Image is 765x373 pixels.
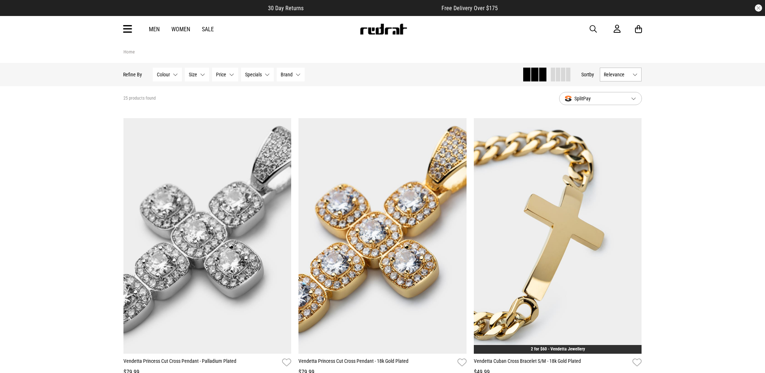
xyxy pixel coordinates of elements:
[559,92,642,105] button: SplitPay
[245,72,262,77] span: Specials
[441,5,498,12] span: Free Delivery Over $175
[157,72,170,77] span: Colour
[281,72,293,77] span: Brand
[149,26,160,33] a: Men
[565,94,625,103] span: SplitPay
[277,68,305,81] button: Brand
[590,72,594,77] span: by
[298,357,455,368] a: Vendetta Princess Cut Cross Pendant - 18k Gold Plated
[185,68,209,81] button: Size
[474,357,630,368] a: Vendetta Cuban Cross Bracelet S/M - 18k Gold Plated
[123,357,280,368] a: Vendetta Princess Cut Cross Pendant - Palladium Plated
[359,24,407,35] img: Redrat logo
[241,68,274,81] button: Specials
[123,118,292,354] img: Vendetta Princess Cut Cross Pendant - Palladium Plated in Silver
[318,4,427,12] iframe: Customer reviews powered by Trustpilot
[123,49,135,55] a: Home
[216,72,227,77] span: Price
[123,96,156,101] span: 25 products found
[565,96,571,102] img: splitpay-icon.png
[171,26,190,33] a: Women
[298,118,467,354] img: Vendetta Princess Cut Cross Pendant - 18k Gold Plated in Gold
[202,26,214,33] a: Sale
[189,72,198,77] span: Size
[212,68,239,81] button: Price
[604,72,630,77] span: Relevance
[268,5,304,12] span: 30 Day Returns
[153,68,182,81] button: Colour
[123,72,142,77] p: Refine By
[582,70,594,79] button: Sortby
[531,346,585,352] a: 2 for $60 - Vendetta Jewellery
[600,68,642,81] button: Relevance
[474,118,642,354] img: Vendetta Cuban Cross Bracelet S/m - 18k Gold Plated in Gold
